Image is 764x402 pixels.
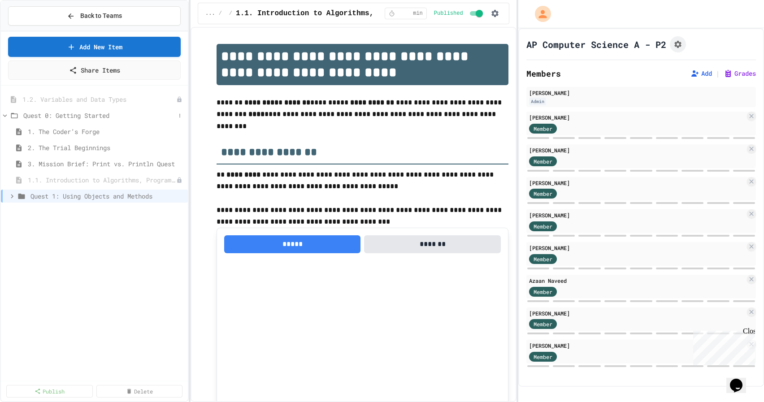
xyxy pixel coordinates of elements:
[716,68,720,79] span: |
[534,255,552,263] span: Member
[4,4,62,57] div: Chat with us now!Close
[525,4,553,24] div: My Account
[30,191,184,201] span: Quest 1: Using Objects and Methods
[670,36,686,52] button: Assignment Settings
[434,10,463,17] span: Published
[526,67,561,80] h2: Members
[534,288,552,296] span: Member
[176,177,182,183] div: Unpublished
[28,143,184,152] span: 2. The Trial Beginnings
[529,309,745,317] div: [PERSON_NAME]
[22,95,176,104] span: 1.2. Variables and Data Types
[8,37,181,57] a: Add New Item
[724,69,756,78] button: Grades
[529,89,753,97] div: [PERSON_NAME]
[529,341,745,350] div: [PERSON_NAME]
[8,6,181,26] button: Back to Teams
[529,211,745,219] div: [PERSON_NAME]
[28,175,176,185] span: 1.1. Introduction to Algorithms, Programming, and Compilers
[529,244,745,252] div: [PERSON_NAME]
[529,146,745,154] div: [PERSON_NAME]
[529,277,745,285] div: Azaan Naveed
[176,96,182,103] div: Unpublished
[23,111,175,120] span: Quest 0: Getting Started
[526,38,666,51] h1: AP Computer Science A - P2
[534,190,552,198] span: Member
[413,10,423,17] span: min
[529,179,745,187] div: [PERSON_NAME]
[726,366,755,393] iframe: chat widget
[96,385,183,398] a: Delete
[28,127,184,136] span: 1. The Coder’s Forge
[690,327,755,365] iframe: chat widget
[8,61,181,80] a: Share Items
[529,113,745,121] div: [PERSON_NAME]
[219,10,222,17] span: /
[534,157,552,165] span: Member
[434,8,485,19] div: Content is published and visible to students
[6,385,93,398] a: Publish
[534,125,552,133] span: Member
[534,320,552,328] span: Member
[28,159,184,169] span: 3. Mission Brief: Print vs. Println Quest
[690,69,712,78] button: Add
[236,8,490,19] span: 1.1. Introduction to Algorithms, Programming, and Compilers
[80,11,122,21] span: Back to Teams
[229,10,232,17] span: /
[205,10,215,17] span: ...
[534,222,552,230] span: Member
[175,111,184,120] button: More options
[534,353,552,361] span: Member
[529,98,546,105] div: Admin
